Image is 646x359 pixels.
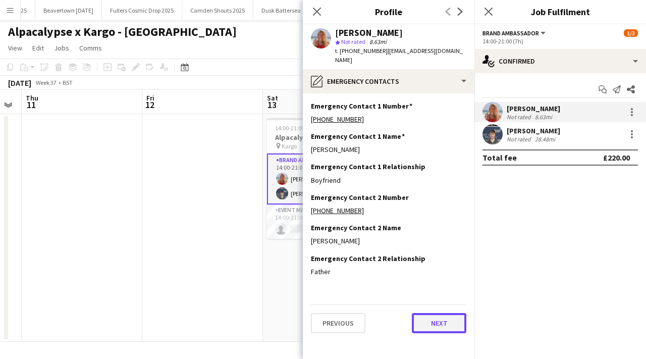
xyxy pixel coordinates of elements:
[282,142,297,150] span: Kargo
[335,47,388,55] span: t. [PHONE_NUMBER]
[311,101,412,111] h3: Emergency Contact 1 Number
[412,313,466,333] button: Next
[75,41,106,55] a: Comms
[311,132,405,141] h3: Emergency Contact 1 Name
[533,135,557,143] div: 28.48mi
[474,5,646,18] h3: Job Fulfilment
[8,24,237,39] h1: Alpacalypse x Kargo - [GEOGRAPHIC_DATA]
[311,223,401,232] h3: Emergency Contact 2 Name
[102,1,182,20] button: Fullers Cosmic Drop 2025
[79,43,102,53] span: Comms
[311,115,364,124] a: [PHONE_NUMBER]
[335,47,463,64] span: | [EMAIL_ADDRESS][DOMAIN_NAME]
[482,37,638,45] div: 14:00-21:00 (7h)
[267,153,380,204] app-card-role: Brand Ambassador2/214:00-21:00 (7h)[PERSON_NAME][PERSON_NAME]
[507,104,560,113] div: [PERSON_NAME]
[33,79,59,86] span: Week 37
[311,145,466,154] div: [PERSON_NAME]
[482,29,547,37] button: Brand Ambassador
[54,43,69,53] span: Jobs
[265,99,278,111] span: 13
[303,69,474,93] div: Emergency contacts
[267,133,380,142] h3: Alpacalypse Craft beer
[32,43,44,53] span: Edit
[311,193,409,202] h3: Emergency Contact 2 Number
[267,93,278,102] span: Sat
[145,99,154,111] span: 12
[507,113,533,121] div: Not rated
[35,1,102,20] button: Beavertown [DATE]
[24,99,38,111] span: 11
[603,152,630,163] div: £220.00
[311,254,425,263] h3: Emergency Contact 2 Relationship
[311,267,466,276] div: Father
[507,126,560,135] div: [PERSON_NAME]
[507,135,533,143] div: Not rated
[8,78,31,88] div: [DATE]
[533,113,554,121] div: 8.63mi
[8,43,22,53] span: View
[311,206,364,215] a: [PHONE_NUMBER]
[28,41,48,55] a: Edit
[311,162,425,171] h3: Emergency Contact 1 Relationship
[367,38,389,45] span: 8.63mi
[253,1,309,20] button: Dusk Battersea
[275,124,316,132] span: 14:00-21:00 (7h)
[341,38,365,45] span: Not rated
[146,93,154,102] span: Fri
[311,313,365,333] button: Previous
[267,204,380,239] app-card-role: Event Manager2A0/114:00-21:00 (7h)
[63,79,73,86] div: BST
[182,1,253,20] button: Camden Shouts 2025
[303,5,474,18] h3: Profile
[50,41,73,55] a: Jobs
[474,49,646,73] div: Confirmed
[482,29,539,37] span: Brand Ambassador
[4,41,26,55] a: View
[26,93,38,102] span: Thu
[267,118,380,239] app-job-card: 14:00-21:00 (7h)2/3Alpacalypse Craft beer Kargo2 RolesBrand Ambassador2/214:00-21:00 (7h)[PERSON_...
[335,28,403,37] div: [PERSON_NAME]
[311,236,466,245] div: [PERSON_NAME]
[311,176,466,185] div: Boyfriend
[482,152,517,163] div: Total fee
[624,29,638,37] span: 1/3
